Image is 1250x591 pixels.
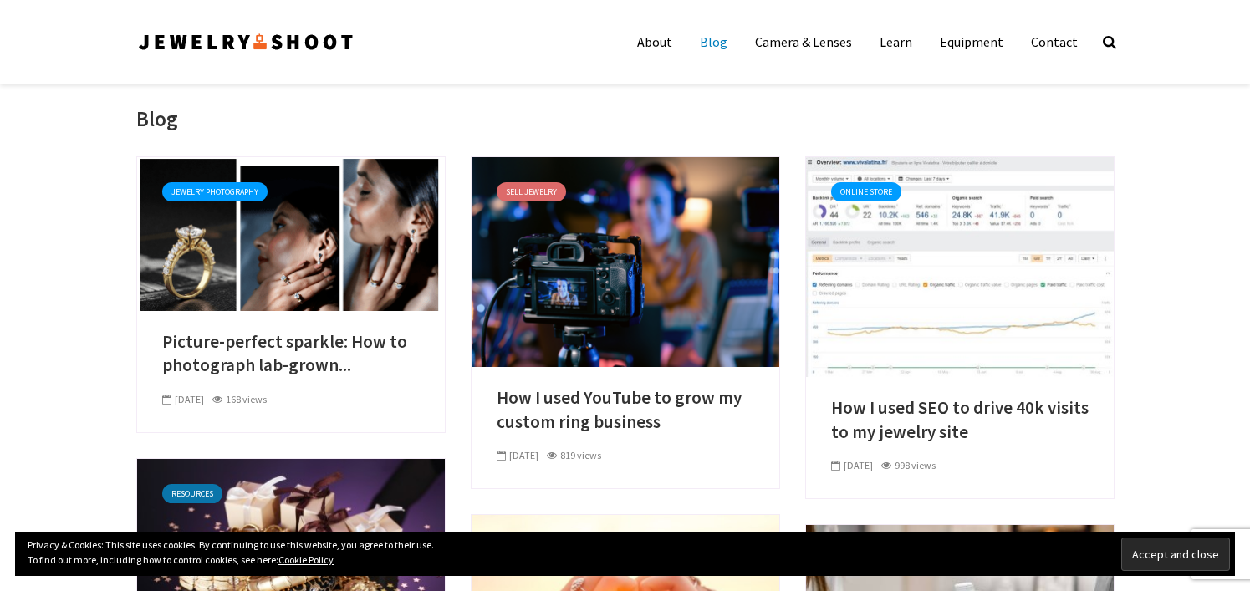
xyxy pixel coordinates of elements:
a: Jewelry Photography [162,182,268,201]
a: Cookie Policy [278,553,334,566]
a: How I used YouTube to grow my custom ring business [472,252,779,268]
span: [DATE] [497,449,538,461]
a: Resources [162,484,222,503]
span: [DATE] [831,459,873,471]
a: How I used SEO to drive 40k visits to my jewelry site [831,396,1089,444]
div: 819 views [547,448,601,463]
a: Camera & Lenses [742,25,865,59]
a: Online Store [831,182,901,201]
input: Accept and close [1121,538,1230,571]
a: Sell Jewelry [497,182,566,201]
a: Picture-perfect sparkle: How to photograph lab-grown diamonds and moissanite rings [137,224,445,241]
img: Jewelry Photographer Bay Area - San Francisco | Nationwide via Mail [136,28,355,55]
div: Privacy & Cookies: This site uses cookies. By continuing to use this website, you agree to their ... [15,532,1235,576]
a: Contact [1018,25,1090,59]
a: How I used SEO to drive 40k visits to my jewelry site [806,257,1114,273]
h1: Blog [136,105,178,133]
a: How I used YouTube to grow my custom ring business [497,386,754,434]
a: About [625,25,685,59]
a: Equipment [927,25,1016,59]
div: 998 views [881,458,936,473]
span: [DATE] [162,393,204,405]
a: Blog [687,25,740,59]
a: Learn [867,25,925,59]
div: 168 views [212,392,267,407]
a: Picture-perfect sparkle: How to photograph lab-grown... [162,330,420,378]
